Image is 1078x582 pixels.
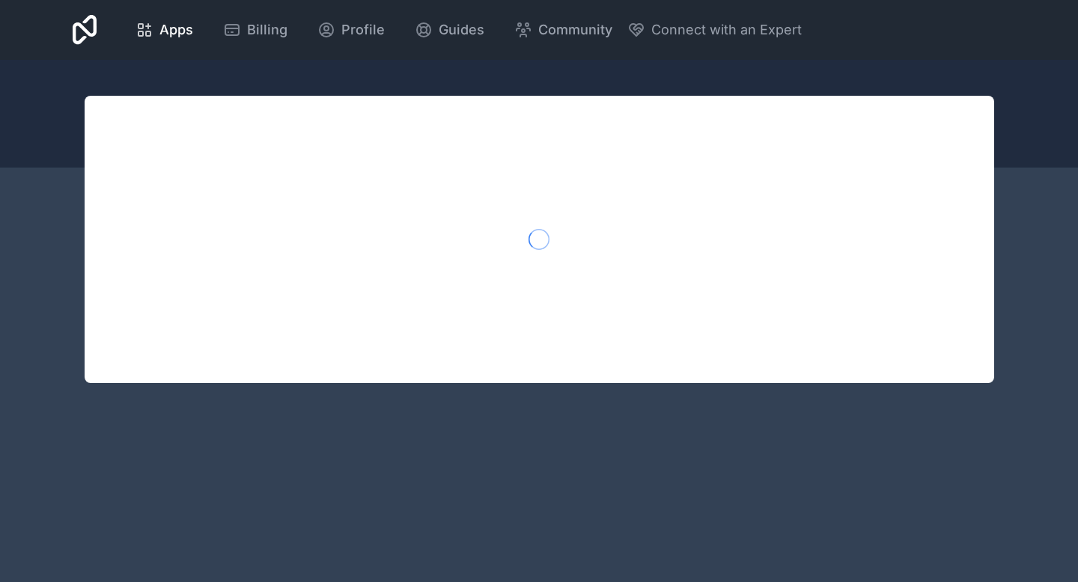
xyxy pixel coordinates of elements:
span: Profile [341,19,385,40]
a: Guides [403,13,496,46]
a: Community [502,13,624,46]
span: Apps [159,19,193,40]
button: Connect with an Expert [627,19,802,40]
span: Guides [439,19,484,40]
span: Community [538,19,612,40]
a: Apps [124,13,205,46]
a: Profile [305,13,397,46]
span: Billing [247,19,287,40]
a: Billing [211,13,299,46]
span: Connect with an Expert [651,19,802,40]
